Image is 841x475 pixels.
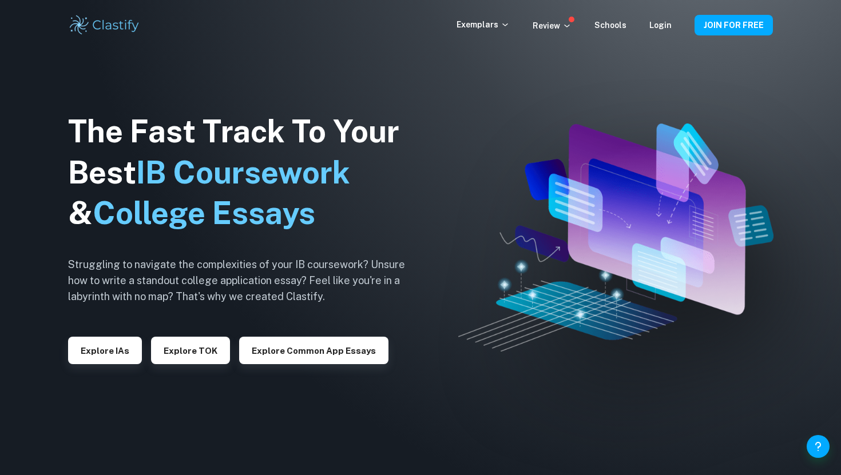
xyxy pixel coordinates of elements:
span: IB Coursework [136,154,350,190]
button: Explore Common App essays [239,337,388,364]
span: College Essays [93,195,315,231]
a: Schools [594,21,626,30]
button: Explore IAs [68,337,142,364]
img: Clastify hero [458,123,774,352]
img: Clastify logo [68,14,141,37]
button: Explore TOK [151,337,230,364]
button: JOIN FOR FREE [695,15,773,35]
p: Exemplars [457,18,510,31]
p: Review [533,19,572,32]
h6: Struggling to navigate the complexities of your IB coursework? Unsure how to write a standout col... [68,257,423,305]
button: Help and Feedback [807,435,830,458]
a: Login [649,21,672,30]
a: Explore Common App essays [239,345,388,356]
a: Explore TOK [151,345,230,356]
a: Explore IAs [68,345,142,356]
h1: The Fast Track To Your Best & [68,111,423,234]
